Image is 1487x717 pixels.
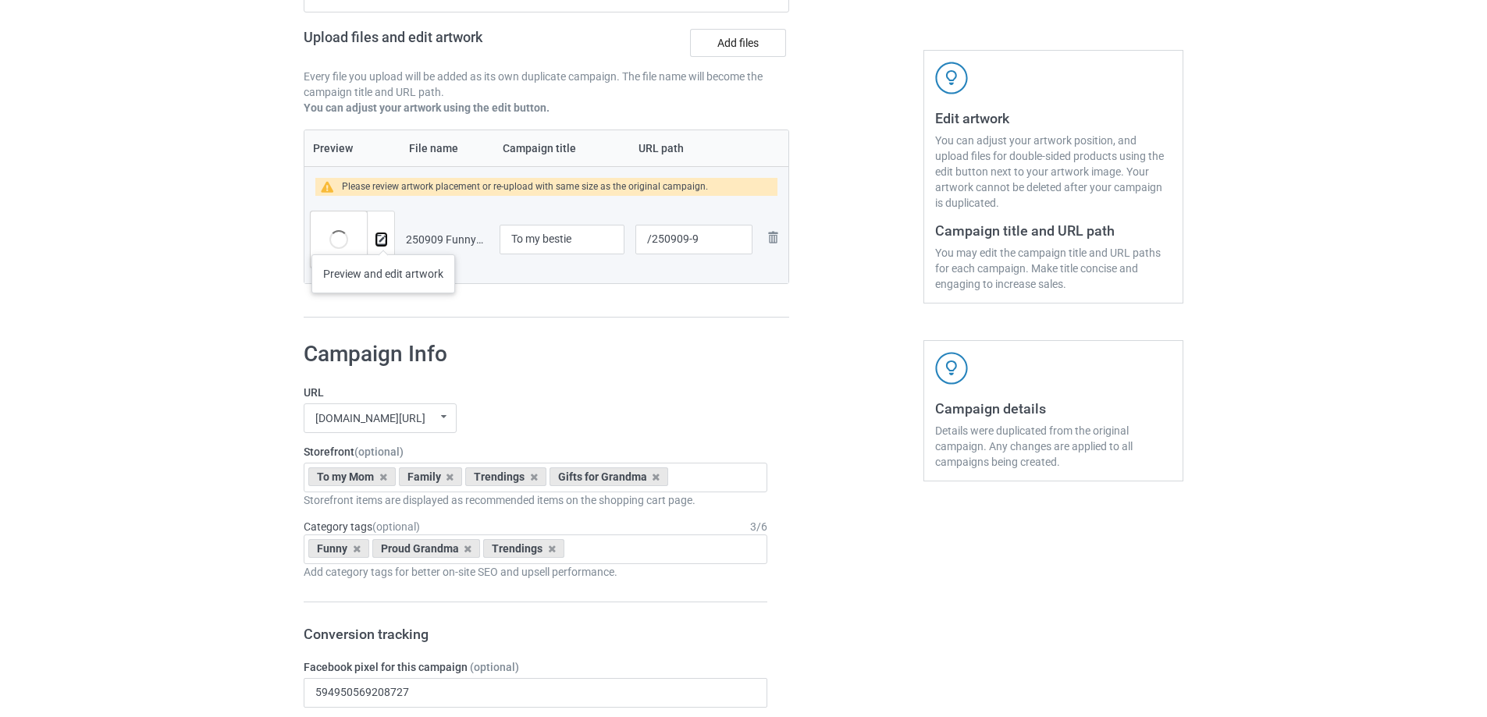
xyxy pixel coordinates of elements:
div: Funny [308,539,369,558]
th: URL path [630,130,758,166]
h3: Edit artwork [935,109,1172,127]
img: svg+xml;base64,PD94bWwgdmVyc2lvbj0iMS4wIiBlbmNvZGluZz0iVVRGLTgiPz4KPHN2ZyB3aWR0aD0iNDJweCIgaGVpZ2... [935,62,968,94]
div: You may edit the campaign title and URL paths for each campaign. Make title concise and engaging ... [935,245,1172,292]
h1: Campaign Info [304,340,767,368]
b: You can adjust your artwork using the edit button. [304,101,550,114]
img: svg+xml;base64,PD94bWwgdmVyc2lvbj0iMS4wIiBlbmNvZGluZz0iVVRGLTgiPz4KPHN2ZyB3aWR0aD0iMTRweCIgaGVpZ2... [376,235,386,245]
h3: Conversion tracking [304,625,767,643]
h2: Upload files and edit artwork [304,29,595,58]
label: Facebook pixel for this campaign [304,659,767,675]
div: Family [399,467,463,486]
label: Add files [690,29,786,57]
p: Every file you upload will be added as its own duplicate campaign. The file name will become the ... [304,69,789,100]
div: Proud Grandma [372,539,481,558]
div: Trendings [483,539,564,558]
div: Details were duplicated from the original campaign. Any changes are applied to all campaigns bein... [935,423,1172,470]
th: Campaign title [494,130,630,166]
span: (optional) [470,661,519,673]
th: File name [400,130,494,166]
div: 250909 Funny9.png [406,232,489,247]
div: Add category tags for better on-site SEO and upsell performance. [304,564,767,580]
div: Trendings [465,467,546,486]
div: [DOMAIN_NAME][URL] [315,413,425,424]
span: (optional) [354,445,404,458]
img: warning [321,181,342,193]
span: (optional) [372,520,420,533]
div: Storefront items are displayed as recommended items on the shopping cart page. [304,492,767,508]
div: To my Mom [308,467,396,486]
h3: Campaign title and URL path [935,222,1172,240]
th: Preview [304,130,400,166]
img: svg+xml;base64,PD94bWwgdmVyc2lvbj0iMS4wIiBlbmNvZGluZz0iVVRGLTgiPz4KPHN2ZyB3aWR0aD0iMjhweCIgaGVpZ2... [763,228,782,247]
img: svg+xml;base64,PD94bWwgdmVyc2lvbj0iMS4wIiBlbmNvZGluZz0iVVRGLTgiPz4KPHN2ZyB3aWR0aD0iNDJweCIgaGVpZ2... [935,352,968,385]
div: Gifts for Grandma [550,467,669,486]
div: Preview and edit artwork [311,254,455,293]
h3: Campaign details [935,399,1172,417]
label: URL [304,385,767,400]
div: Please review artwork placement or re-upload with same size as the original campaign. [342,178,708,196]
div: You can adjust your artwork position, and upload files for double-sided products using the edit b... [935,133,1172,211]
label: Storefront [304,444,767,460]
label: Category tags [304,519,420,534]
div: 3 / 6 [750,519,767,534]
